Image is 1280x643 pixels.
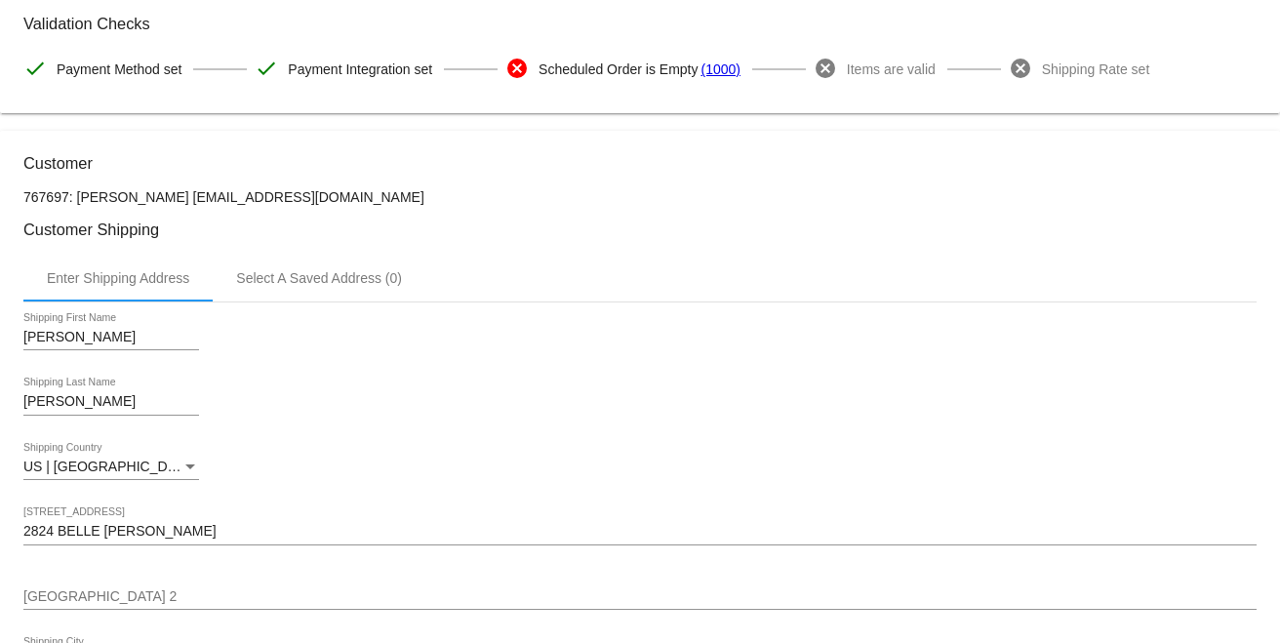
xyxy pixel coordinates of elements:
h3: Customer [23,154,1257,173]
input: Shipping Street 1 [23,524,1257,540]
a: (1000) [700,49,740,90]
mat-icon: check [23,57,47,80]
h3: Customer Shipping [23,221,1257,239]
p: 767697: [PERSON_NAME] [EMAIL_ADDRESS][DOMAIN_NAME] [23,189,1257,205]
mat-select: Shipping Country [23,460,199,475]
h3: Validation Checks [23,15,1257,33]
mat-icon: cancel [505,57,529,80]
mat-icon: cancel [814,57,837,80]
span: Items are valid [847,49,936,90]
input: Shipping Street 2 [23,589,1257,605]
span: Shipping Rate set [1042,49,1150,90]
input: Shipping Last Name [23,394,199,410]
span: Payment Integration set [288,49,432,90]
span: Scheduled Order is Empty [539,49,698,90]
span: US | [GEOGRAPHIC_DATA] [23,459,196,474]
mat-icon: cancel [1009,57,1032,80]
span: Payment Method set [57,49,181,90]
mat-icon: check [255,57,278,80]
div: Enter Shipping Address [47,270,189,286]
div: Select A Saved Address (0) [236,270,402,286]
input: Shipping First Name [23,330,199,345]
